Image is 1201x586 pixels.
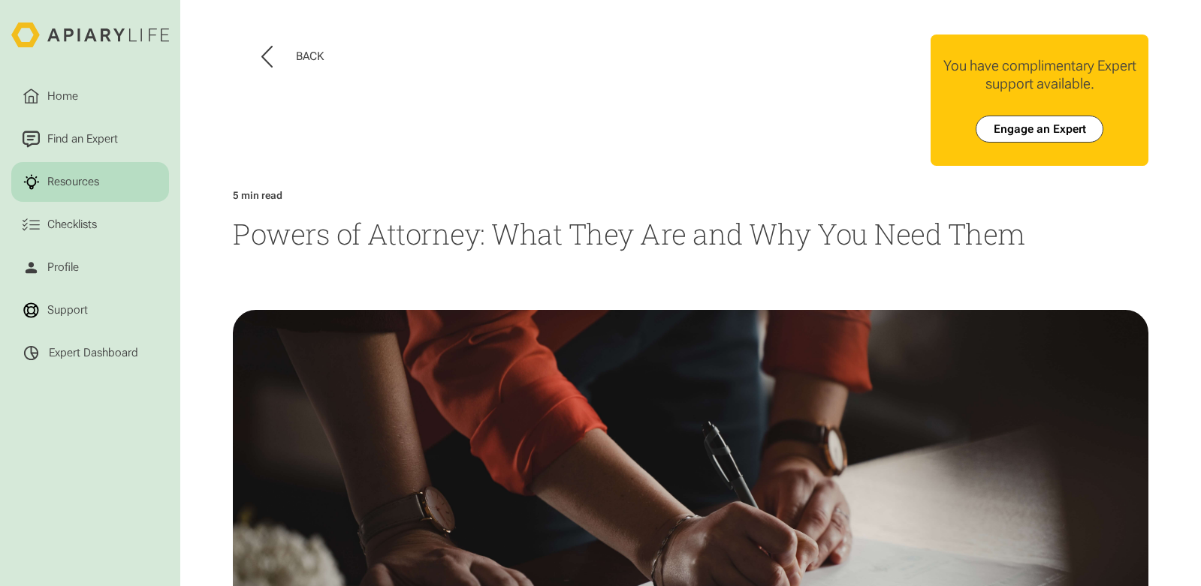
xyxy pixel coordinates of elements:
[44,173,102,191] div: Resources
[11,205,168,245] a: Checklists
[11,248,168,287] a: Profile
[296,50,324,64] div: Back
[11,119,168,159] a: Find an Expert
[44,88,81,105] div: Home
[11,77,168,116] a: Home
[49,346,138,360] div: Expert Dashboard
[233,190,282,201] div: 5 min read
[11,333,168,373] a: Expert Dashboard
[943,57,1137,93] div: You have complimentary Expert support available.
[11,162,168,202] a: Resources
[44,259,82,276] div: Profile
[44,302,91,319] div: Support
[976,116,1104,143] a: Engage an Expert
[233,215,1148,253] h1: Powers of Attorney: What They Are and Why You Need Them
[44,216,100,233] div: Checklists
[261,46,323,68] button: Back
[44,131,121,148] div: Find an Expert
[11,290,168,330] a: Support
